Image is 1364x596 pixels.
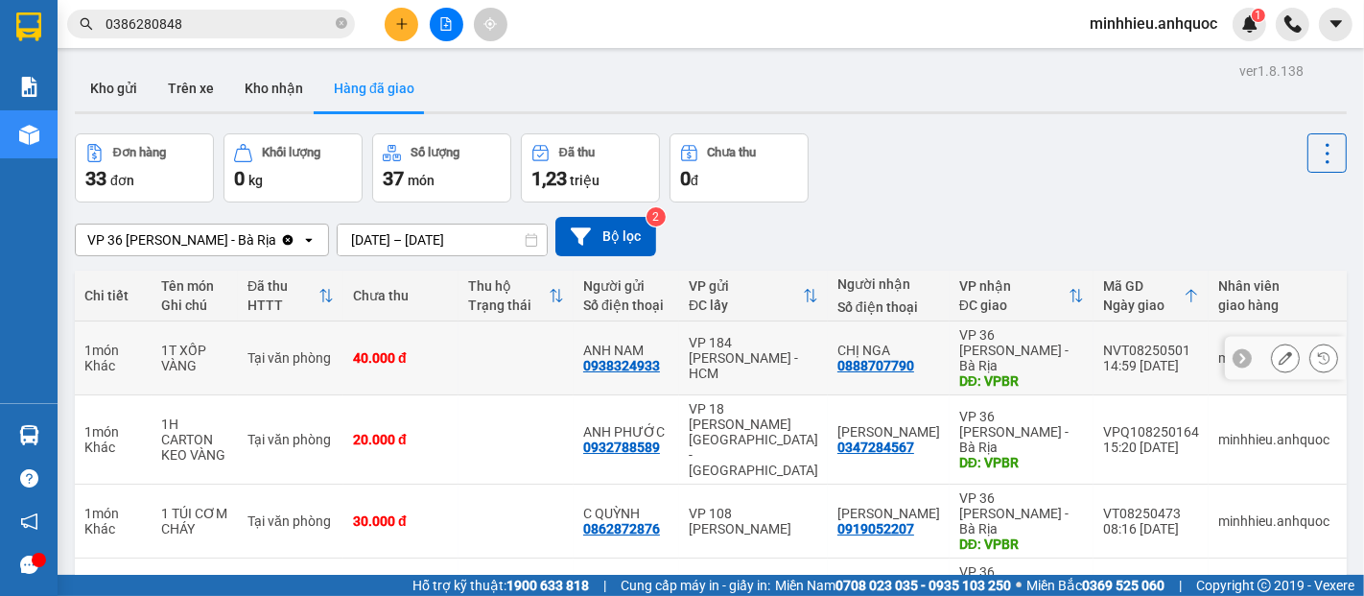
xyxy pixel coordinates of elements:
[20,513,38,531] span: notification
[583,278,670,294] div: Người gửi
[959,490,1084,536] div: VP 36 [PERSON_NAME] - Bà Rịa
[689,298,803,313] div: ĐC lấy
[691,173,698,188] span: đ
[1241,15,1258,33] img: icon-new-feature
[247,278,318,294] div: Đã thu
[1218,350,1338,366] div: minhhieu.anhquoc
[959,455,1084,470] div: DĐ: VPBR
[1103,440,1199,455] div: 15:20 [DATE]
[1218,513,1338,529] div: minhhieu.anhquoc
[837,440,914,455] div: 0347284567
[555,217,656,256] button: Bộ lọc
[161,298,228,313] div: Ghi chú
[439,17,453,31] span: file-add
[19,125,39,145] img: warehouse-icon
[570,173,600,188] span: triệu
[84,288,142,303] div: Chi tiết
[583,506,670,521] div: C QUỲNH
[1103,506,1199,521] div: VT08250473
[670,133,809,203] button: Chưa thu0đ
[353,288,449,303] div: Chưa thu
[837,424,940,440] div: MINH HIEU
[1103,343,1199,358] div: NVT08250501
[835,578,1011,593] strong: 0708 023 035 - 0935 103 250
[689,401,818,478] div: VP 18 [PERSON_NAME][GEOGRAPHIC_DATA] - [GEOGRAPHIC_DATA]
[19,77,39,97] img: solution-icon
[837,299,940,315] div: Số điện thoại
[161,506,228,536] div: 1 TÚI CƠM CHÁY
[353,513,449,529] div: 30.000 đ
[84,343,142,358] div: 1 món
[106,13,332,35] input: Tìm tên, số ĐT hoặc mã đơn
[583,424,670,440] div: ANH PHƯỚC
[621,575,770,596] span: Cung cấp máy in - giấy in:
[161,278,228,294] div: Tên món
[959,536,1084,552] div: DĐ: VPBR
[647,207,666,226] sup: 2
[20,556,38,574] span: message
[238,271,343,322] th: Toggle SortBy
[708,146,757,159] div: Chưa thu
[16,12,41,41] img: logo-vxr
[689,278,803,294] div: VP gửi
[84,424,142,440] div: 1 món
[353,432,449,447] div: 20.000 đ
[583,358,660,373] div: 0938324933
[247,350,334,366] div: Tại văn phòng
[19,425,39,445] img: warehouse-icon
[583,440,660,455] div: 0932788589
[680,167,691,190] span: 0
[775,575,1011,596] span: Miền Nam
[459,271,574,322] th: Toggle SortBy
[20,469,38,488] span: question-circle
[353,350,449,366] div: 40.000 đ
[583,521,660,536] div: 0862872876
[1218,298,1338,313] div: giao hàng
[301,232,317,248] svg: open
[1284,15,1302,33] img: phone-icon
[336,15,347,34] span: close-circle
[234,167,245,190] span: 0
[679,271,828,322] th: Toggle SortBy
[338,225,547,255] input: Select a date range.
[837,521,914,536] div: 0919052207
[837,358,914,373] div: 0888707790
[223,133,363,203] button: Khối lượng0kg
[383,167,404,190] span: 37
[385,8,418,41] button: plus
[110,173,134,188] span: đơn
[247,298,318,313] div: HTTT
[1103,278,1184,294] div: Mã GD
[247,432,334,447] div: Tại văn phòng
[483,17,497,31] span: aim
[1016,582,1022,589] span: ⚪️
[959,278,1069,294] div: VP nhận
[1082,578,1164,593] strong: 0369 525 060
[559,146,595,159] div: Đã thu
[959,298,1069,313] div: ĐC giao
[1103,358,1199,373] div: 14:59 [DATE]
[959,409,1084,455] div: VP 36 [PERSON_NAME] - Bà Rịa
[689,335,818,381] div: VP 184 [PERSON_NAME] - HCM
[161,417,228,463] div: 1H CARTON KEO VÀNG
[959,327,1084,373] div: VP 36 [PERSON_NAME] - Bà Rịa
[84,521,142,536] div: Khác
[412,575,589,596] span: Hỗ trợ kỹ thuật:
[1103,298,1184,313] div: Ngày giao
[247,513,334,529] div: Tại văn phòng
[280,232,295,248] svg: Clear value
[583,343,670,358] div: ANH NAM
[837,506,940,521] div: HỒ ĐIỆP
[408,173,435,188] span: món
[1252,9,1265,22] sup: 1
[468,298,549,313] div: Trạng thái
[1271,344,1300,372] div: Sửa đơn hàng
[1218,432,1338,447] div: minhhieu.anhquoc
[262,146,320,159] div: Khối lượng
[506,578,589,593] strong: 1900 633 818
[161,343,228,373] div: 1T XỐP VÀNG
[837,343,940,358] div: CHỊ NGA
[395,17,409,31] span: plus
[531,167,567,190] span: 1,23
[1328,15,1345,33] span: caret-down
